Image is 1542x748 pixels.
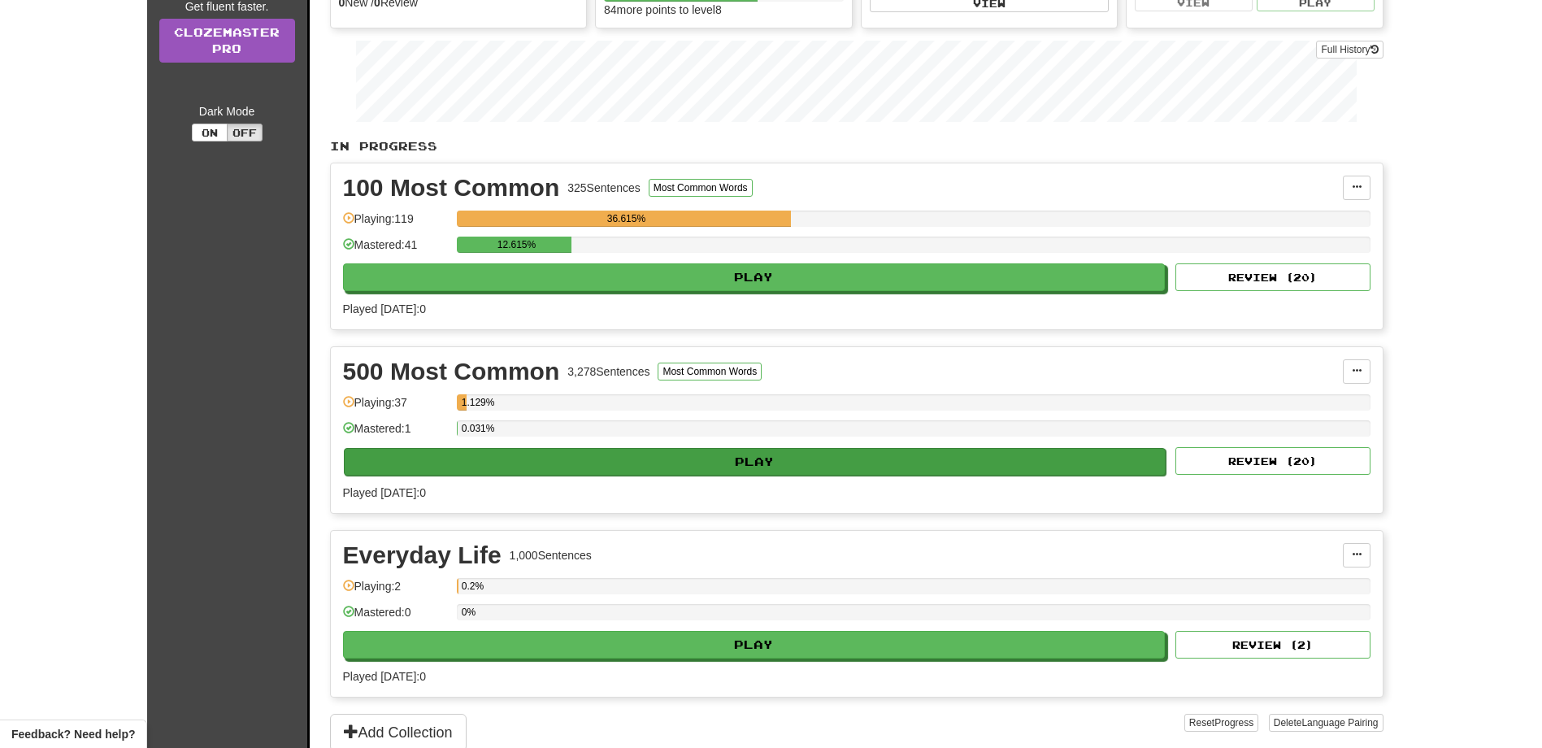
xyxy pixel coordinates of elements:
[604,2,844,18] div: 84 more points to level 8
[343,486,426,499] span: Played [DATE]: 0
[462,211,791,227] div: 36.615%
[343,176,560,200] div: 100 Most Common
[343,420,449,447] div: Mastered: 1
[1175,447,1370,475] button: Review (20)
[344,448,1166,476] button: Play
[159,19,295,63] a: ClozemasterPro
[343,670,426,683] span: Played [DATE]: 0
[1175,263,1370,291] button: Review (20)
[343,359,560,384] div: 500 Most Common
[567,180,641,196] div: 325 Sentences
[510,547,592,563] div: 1,000 Sentences
[330,138,1383,154] p: In Progress
[343,604,449,631] div: Mastered: 0
[343,211,449,237] div: Playing: 119
[343,543,502,568] div: Everyday Life
[343,394,449,421] div: Playing: 37
[11,726,135,742] span: Open feedback widget
[1301,717,1378,728] span: Language Pairing
[343,578,449,605] div: Playing: 2
[192,124,228,141] button: On
[343,302,426,315] span: Played [DATE]: 0
[343,631,1166,659] button: Play
[227,124,263,141] button: Off
[343,263,1166,291] button: Play
[1214,717,1253,728] span: Progress
[1175,631,1370,659] button: Review (2)
[462,237,572,253] div: 12.615%
[649,179,753,197] button: Most Common Words
[1184,714,1258,732] button: ResetProgress
[343,237,449,263] div: Mastered: 41
[159,103,295,120] div: Dark Mode
[1269,714,1383,732] button: DeleteLanguage Pairing
[658,363,762,381] button: Most Common Words
[462,394,467,411] div: 1.129%
[567,363,649,380] div: 3,278 Sentences
[1316,41,1383,59] button: Full History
